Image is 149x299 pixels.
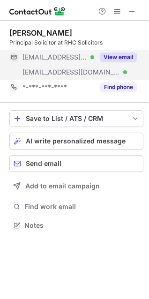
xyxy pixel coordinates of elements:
[9,38,143,47] div: Principal Solicitor at RHC Solicitors
[25,182,100,190] span: Add to email campaign
[9,155,143,172] button: Send email
[22,53,87,61] span: [EMAIL_ADDRESS][DOMAIN_NAME]
[24,221,140,230] span: Notes
[9,110,143,127] button: save-profile-one-click
[9,200,143,213] button: Find work email
[26,137,126,145] span: AI write personalized message
[100,52,137,62] button: Reveal Button
[24,202,140,211] span: Find work email
[9,133,143,149] button: AI write personalized message
[100,82,137,92] button: Reveal Button
[9,6,66,17] img: ContactOut v5.3.10
[9,219,143,232] button: Notes
[22,68,120,76] span: [EMAIL_ADDRESS][DOMAIN_NAME]
[9,178,143,194] button: Add to email campaign
[26,160,61,167] span: Send email
[9,28,72,37] div: [PERSON_NAME]
[26,115,127,122] div: Save to List / ATS / CRM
